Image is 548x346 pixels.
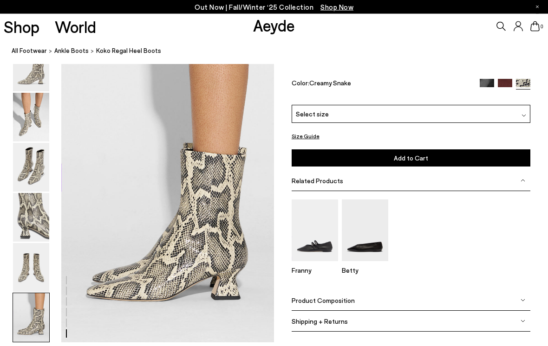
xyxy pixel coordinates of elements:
[522,114,526,118] img: svg%3E
[253,15,295,35] a: Aeyde
[342,200,388,262] img: Betty Square-Toe Ballet Flats
[12,39,548,64] nav: breadcrumb
[13,143,49,192] img: Koko Regal Heel Boots - Image 3
[4,19,39,35] a: Shop
[54,47,89,55] span: ankle boots
[13,93,49,142] img: Koko Regal Heel Boots - Image 2
[540,24,544,29] span: 0
[521,320,525,324] img: svg%3E
[521,299,525,303] img: svg%3E
[13,294,49,342] img: Koko Regal Heel Boots - Image 6
[13,43,49,92] img: Koko Regal Heel Boots - Image 1
[292,267,338,275] p: Franny
[292,200,338,262] img: Franny Double-Strap Flats
[292,131,320,142] button: Size Guide
[195,1,353,13] p: Out Now | Fall/Winter ‘25 Collection
[296,109,329,119] span: Select size
[394,155,428,163] span: Add to Cart
[292,177,343,185] span: Related Products
[13,193,49,242] img: Koko Regal Heel Boots - Image 4
[521,179,525,184] img: svg%3E
[342,256,388,275] a: Betty Square-Toe Ballet Flats Betty
[55,19,96,35] a: World
[96,46,161,56] span: Koko Regal Heel Boots
[342,267,388,275] p: Betty
[12,46,47,56] a: All Footwear
[292,318,348,326] span: Shipping + Returns
[292,256,338,275] a: Franny Double-Strap Flats Franny
[13,243,49,292] img: Koko Regal Heel Boots - Image 5
[292,150,531,167] button: Add to Cart
[54,46,89,56] a: ankle boots
[530,21,540,32] a: 0
[292,297,355,305] span: Product Composition
[309,80,351,88] span: Creamy Snake
[320,3,353,11] span: Navigate to /collections/new-in
[292,80,472,90] div: Color:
